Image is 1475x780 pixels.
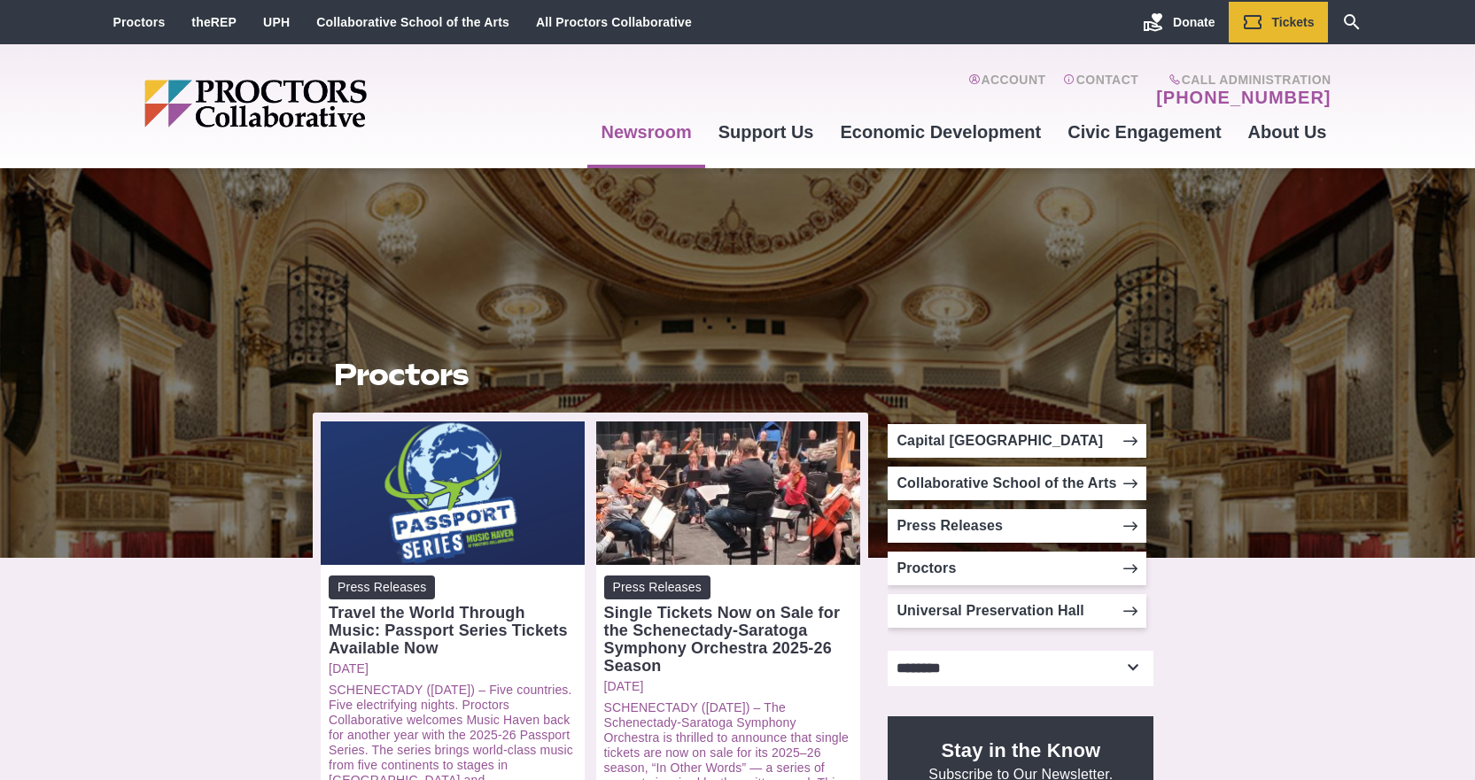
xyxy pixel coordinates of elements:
[113,15,166,29] a: Proctors
[536,15,692,29] a: All Proctors Collaborative
[334,358,848,391] h1: Proctors
[1328,2,1376,42] a: Search
[604,575,852,675] a: Press Releases Single Tickets Now on Sale for the Schenectady-Saratoga Symphony Orchestra 2025-26...
[329,604,577,657] div: Travel the World Through Music: Passport Series Tickets Available Now
[1235,108,1340,156] a: About Us
[1173,15,1215,29] span: Donate
[942,739,1101,761] strong: Stay in the Know
[1272,15,1315,29] span: Tickets
[329,661,577,676] a: [DATE]
[1130,2,1228,42] a: Donate
[329,575,435,599] span: Press Releases
[1156,87,1331,108] a: [PHONE_NUMBER]
[587,108,704,156] a: Newsroom
[1063,73,1138,108] a: Contact
[191,15,237,29] a: theREP
[1229,2,1328,42] a: Tickets
[263,15,290,29] a: UPH
[888,509,1146,543] a: Press Releases
[604,679,852,694] a: [DATE]
[1151,73,1331,87] span: Call Administration
[888,552,1146,585] a: Proctors
[888,467,1146,500] a: Collaborative School of the Arts
[604,604,852,675] div: Single Tickets Now on Sale for the Schenectady-Saratoga Symphony Orchestra 2025-26 Season
[316,15,509,29] a: Collaborative School of the Arts
[888,651,1153,686] select: Select category
[827,108,1055,156] a: Economic Development
[1054,108,1234,156] a: Civic Engagement
[968,73,1045,108] a: Account
[888,594,1146,628] a: Universal Preservation Hall
[888,424,1146,458] a: Capital [GEOGRAPHIC_DATA]
[604,575,710,599] span: Press Releases
[705,108,827,156] a: Support Us
[329,575,577,657] a: Press Releases Travel the World Through Music: Passport Series Tickets Available Now
[144,80,503,127] img: Proctors logo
